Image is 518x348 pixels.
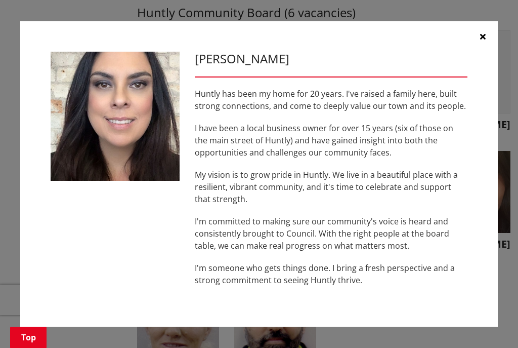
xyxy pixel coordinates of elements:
[195,169,467,205] p: My vision is to grow pride in Huntly. We live in a beautiful place with a resilient, vibrant comm...
[195,122,467,159] p: I have been a local business owner for over 15 years (six of those on the main street of Huntly) ...
[10,327,47,348] a: Top
[195,215,467,252] p: I'm committed to making sure our community's voice is heard and consistently brought to Council. ...
[471,305,508,342] iframe: Messenger Launcher
[51,52,180,181] img: WO-B-HU__FLOYED_A__J4caa
[195,52,467,66] h3: [PERSON_NAME]
[195,262,467,286] p: I'm someone who gets things done. I bring a fresh perspective and a strong commitment to seeing H...
[195,88,467,112] p: Huntly has been my home for 20 years. I've raised a family here, built strong connections, and co...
